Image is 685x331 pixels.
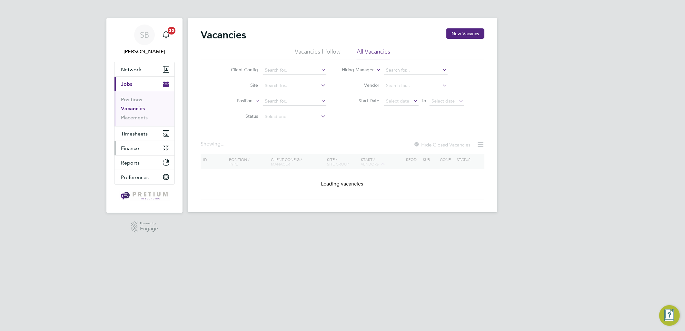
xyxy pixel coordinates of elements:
[263,112,326,121] input: Select one
[263,97,326,106] input: Search for...
[114,141,174,155] button: Finance
[114,62,174,76] button: Network
[413,142,470,148] label: Hide Closed Vacancies
[221,113,258,119] label: Status
[114,48,175,55] span: Sasha Baird
[114,170,174,184] button: Preferences
[114,77,174,91] button: Jobs
[337,67,374,73] label: Hiring Manager
[160,25,173,45] a: 20
[121,131,148,137] span: Timesheets
[121,66,141,73] span: Network
[114,155,174,170] button: Reports
[131,221,158,233] a: Powered byEngage
[114,25,175,55] a: SB[PERSON_NAME]
[121,145,139,151] span: Finance
[201,141,226,147] div: Showing
[384,81,448,90] input: Search for...
[114,191,175,201] a: Go to home page
[295,48,341,59] li: Vacancies I follow
[114,91,174,126] div: Jobs
[121,105,145,112] a: Vacancies
[140,226,158,232] span: Engage
[420,96,428,105] span: To
[168,27,175,35] span: 20
[106,18,183,213] nav: Main navigation
[221,141,224,147] span: ...
[221,82,258,88] label: Site
[140,31,149,39] span: SB
[121,96,142,103] a: Positions
[386,98,410,104] span: Select date
[121,115,148,121] a: Placements
[263,81,326,90] input: Search for...
[221,67,258,73] label: Client Config
[342,98,380,104] label: Start Date
[119,191,170,201] img: pretium-logo-retina.png
[446,28,484,39] button: New Vacancy
[342,82,380,88] label: Vendor
[216,98,253,104] label: Position
[121,81,132,87] span: Jobs
[263,66,326,75] input: Search for...
[140,221,158,226] span: Powered by
[121,160,140,166] span: Reports
[384,66,448,75] input: Search for...
[432,98,455,104] span: Select date
[659,305,680,326] button: Engage Resource Center
[201,28,246,41] h2: Vacancies
[121,174,149,180] span: Preferences
[114,126,174,141] button: Timesheets
[357,48,390,59] li: All Vacancies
